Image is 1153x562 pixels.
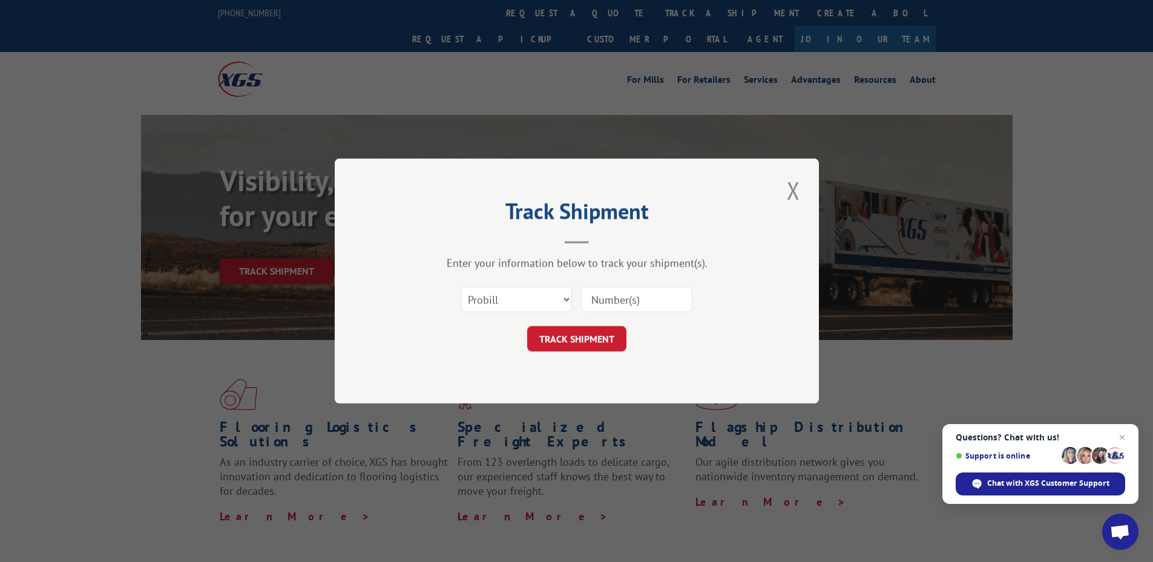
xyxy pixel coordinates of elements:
a: Open chat [1102,514,1138,550]
span: Chat with XGS Customer Support [956,472,1125,495]
div: Enter your information below to track your shipment(s). [395,256,758,270]
span: Chat with XGS Customer Support [987,478,1109,489]
input: Number(s) [581,287,692,312]
button: TRACK SHIPMENT [527,326,626,351]
span: Support is online [956,451,1057,460]
button: Close modal [783,174,804,207]
h2: Track Shipment [395,203,758,226]
span: Questions? Chat with us! [956,433,1125,442]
